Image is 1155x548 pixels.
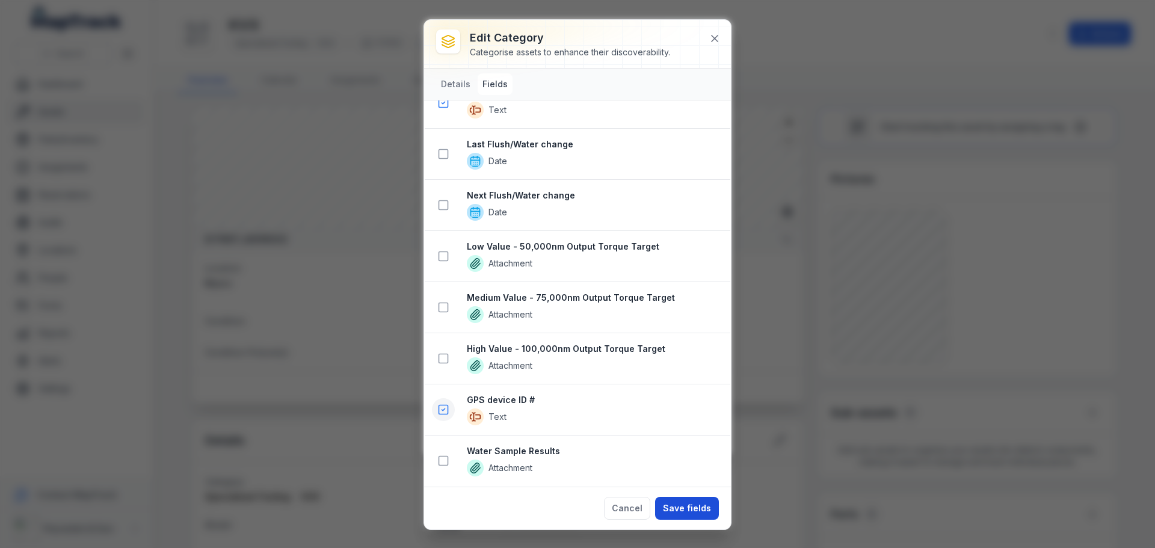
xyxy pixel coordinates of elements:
strong: Next Flush/Water change [467,189,721,202]
span: Attachment [488,257,532,269]
strong: Low Value - 50,000nm Output Torque Target [467,241,721,253]
strong: GPS device ID # [467,394,721,406]
strong: High Value - 100,000nm Output Torque Target [467,343,721,355]
strong: Water Sample Results [467,445,721,457]
span: Date [488,206,507,218]
span: Attachment [488,309,532,321]
span: Date [488,155,507,167]
h3: Edit category [470,29,670,46]
strong: Last Flush/Water change [467,138,721,150]
button: Save fields [655,497,719,520]
span: Text [488,104,507,116]
button: Details [436,73,475,95]
div: Categorise assets to enhance their discoverability. [470,46,670,58]
button: Cancel [604,497,650,520]
button: Fields [478,73,513,95]
span: Attachment [488,462,532,474]
span: Text [488,411,507,423]
strong: Medium Value - 75,000nm Output Torque Target [467,292,721,304]
span: Attachment [488,360,532,372]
